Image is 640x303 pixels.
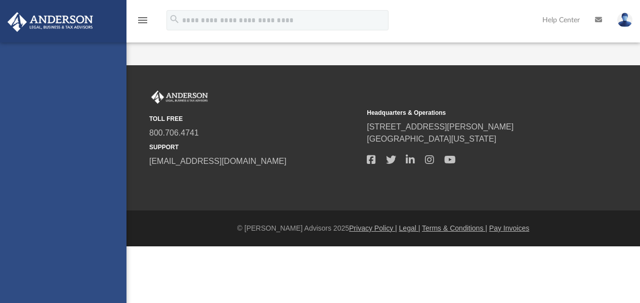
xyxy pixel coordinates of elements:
small: SUPPORT [149,143,360,152]
img: Anderson Advisors Platinum Portal [5,12,96,32]
a: Legal | [399,224,420,232]
a: [GEOGRAPHIC_DATA][US_STATE] [367,135,496,143]
img: Anderson Advisors Platinum Portal [149,91,210,104]
a: menu [137,19,149,26]
small: Headquarters & Operations [367,108,577,117]
a: 800.706.4741 [149,128,199,137]
i: menu [137,14,149,26]
a: Privacy Policy | [349,224,397,232]
div: © [PERSON_NAME] Advisors 2025 [126,223,640,234]
img: User Pic [617,13,632,27]
a: [STREET_ADDRESS][PERSON_NAME] [367,122,514,131]
a: Terms & Conditions | [422,224,487,232]
a: Pay Invoices [489,224,529,232]
i: search [169,14,180,25]
small: TOLL FREE [149,114,360,123]
a: [EMAIL_ADDRESS][DOMAIN_NAME] [149,157,286,165]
